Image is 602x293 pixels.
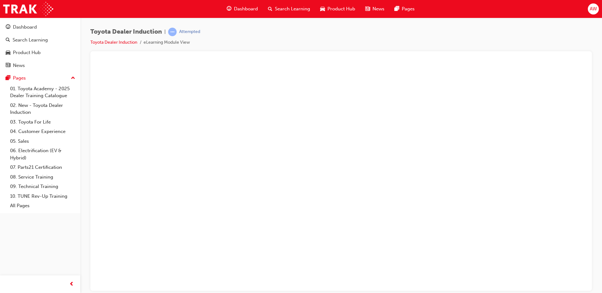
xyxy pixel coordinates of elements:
span: car-icon [320,5,325,13]
a: Dashboard [3,21,78,33]
a: All Pages [8,201,78,211]
a: Product Hub [3,47,78,58]
span: Pages [402,5,415,13]
span: News [372,5,384,13]
a: 10. TUNE Rev-Up Training [8,191,78,201]
a: 01. Toyota Academy - 2025 Dealer Training Catalogue [8,84,78,101]
div: Product Hub [13,49,41,56]
button: AW [588,3,599,14]
a: 05. Sales [8,136,78,146]
a: 03. Toyota For Life [8,117,78,127]
div: Attempted [179,29,200,35]
span: Product Hub [327,5,355,13]
a: guage-iconDashboard [222,3,263,15]
a: car-iconProduct Hub [315,3,360,15]
div: News [13,62,25,69]
a: Toyota Dealer Induction [90,40,137,45]
a: 07. Parts21 Certification [8,163,78,172]
span: news-icon [365,5,370,13]
div: Search Learning [13,36,48,44]
a: News [3,60,78,71]
a: pages-iconPages [389,3,420,15]
span: Search Learning [275,5,310,13]
span: AW [590,5,597,13]
button: Pages [3,72,78,84]
span: search-icon [268,5,272,13]
span: | [164,28,166,36]
span: news-icon [6,63,10,69]
a: 09. Technical Training [8,182,78,191]
a: 02. New - Toyota Dealer Induction [8,101,78,117]
span: pages-icon [6,75,10,81]
a: Search Learning [3,34,78,46]
div: Pages [13,75,26,82]
img: Trak [3,2,53,16]
span: search-icon [6,37,10,43]
span: guage-icon [6,25,10,30]
span: guage-icon [227,5,231,13]
li: eLearning Module View [144,39,190,46]
span: pages-icon [395,5,399,13]
a: news-iconNews [360,3,389,15]
span: learningRecordVerb_ATTEMPT-icon [168,28,177,36]
a: search-iconSearch Learning [263,3,315,15]
div: Dashboard [13,24,37,31]
span: Toyota Dealer Induction [90,28,162,36]
span: Dashboard [234,5,258,13]
span: car-icon [6,50,10,56]
a: 06. Electrification (EV & Hybrid) [8,146,78,163]
a: 08. Service Training [8,172,78,182]
span: up-icon [71,74,75,82]
a: 04. Customer Experience [8,127,78,136]
span: prev-icon [69,280,74,288]
button: DashboardSearch LearningProduct HubNews [3,20,78,72]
